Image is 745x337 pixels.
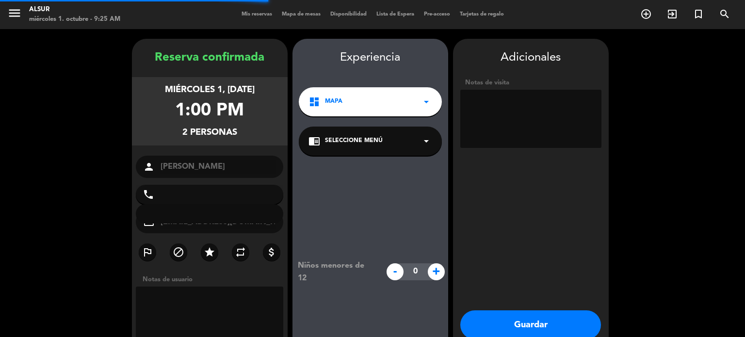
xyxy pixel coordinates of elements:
i: arrow_drop_down [421,135,432,147]
div: miércoles 1. octubre - 9:25 AM [29,15,120,24]
i: turned_in_not [693,8,704,20]
i: repeat [235,246,246,258]
span: Seleccione Menú [325,136,383,146]
span: Mapa [325,97,342,107]
span: Mapa de mesas [277,12,325,17]
span: Mis reservas [237,12,277,17]
div: miércoles 1, [DATE] [165,83,255,97]
i: exit_to_app [666,8,678,20]
span: Lista de Espera [372,12,419,17]
i: add_circle_outline [640,8,652,20]
span: - [387,263,404,280]
div: Adicionales [460,48,601,67]
span: Pre-acceso [419,12,455,17]
div: 1:00 PM [175,97,244,126]
i: search [719,8,730,20]
i: phone [143,189,154,200]
div: Notas de visita [460,78,601,88]
div: Experiencia [292,48,448,67]
div: Niños menores de 12 [291,259,381,285]
span: Disponibilidad [325,12,372,17]
i: attach_money [266,246,277,258]
i: dashboard [308,96,320,108]
span: + [428,263,445,280]
div: Notas de usuario [138,274,288,285]
i: outlined_flag [142,246,153,258]
i: star [204,246,215,258]
button: menu [7,6,22,24]
i: arrow_drop_down [421,96,432,108]
i: person [143,161,155,173]
div: Alsur [29,5,120,15]
div: Reserva confirmada [132,48,288,67]
i: chrome_reader_mode [308,135,320,147]
i: menu [7,6,22,20]
span: Tarjetas de regalo [455,12,509,17]
i: block [173,246,184,258]
div: 2 personas [182,126,237,140]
